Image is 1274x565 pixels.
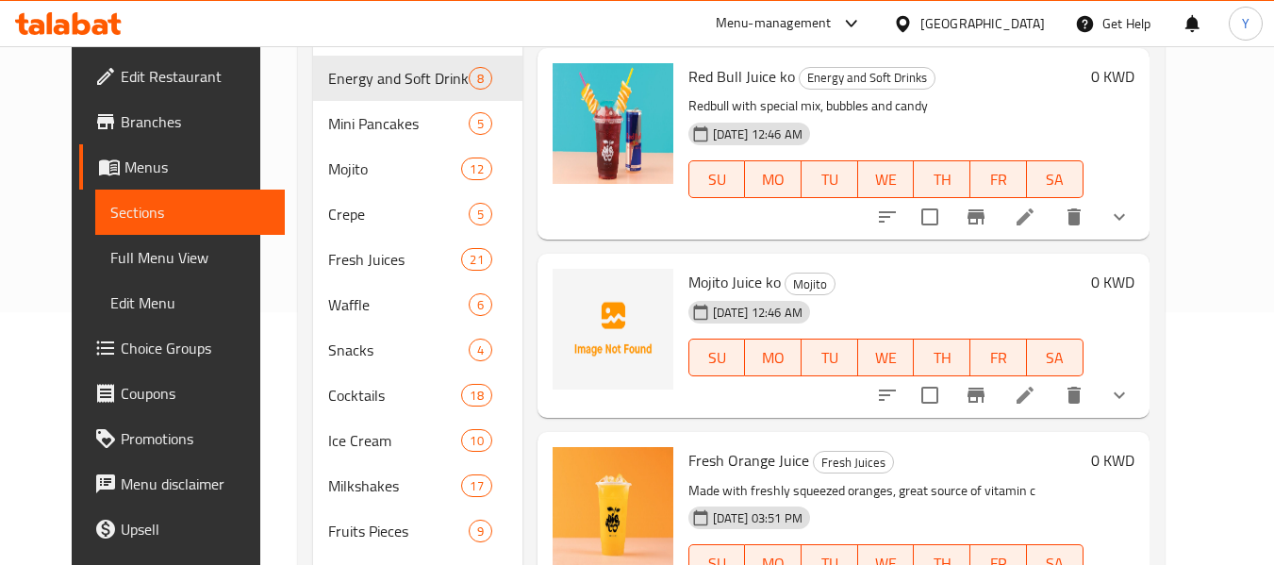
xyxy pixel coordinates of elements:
span: [DATE] 12:46 AM [705,304,810,322]
div: items [469,112,492,135]
span: Promotions [121,427,270,450]
span: Select to update [910,375,950,415]
a: Sections [95,190,285,235]
button: WE [858,339,915,376]
span: Branches [121,110,270,133]
span: SU [697,344,738,372]
span: Select to update [910,197,950,237]
span: Choice Groups [121,337,270,359]
a: Branches [79,99,285,144]
h6: 0 KWD [1091,447,1134,474]
span: TU [809,344,851,372]
span: Waffle [328,293,468,316]
button: sort-choices [865,373,910,418]
button: SU [688,339,746,376]
a: Upsell [79,507,285,552]
div: items [469,203,492,225]
div: Energy and Soft Drinks8 [313,56,522,101]
span: Upsell [121,518,270,540]
a: Choice Groups [79,325,285,371]
span: Menus [124,156,270,178]
button: Branch-specific-item [953,373,999,418]
button: show more [1097,373,1142,418]
span: FR [978,344,1019,372]
div: Crepe5 [313,191,522,237]
span: 17 [462,477,490,495]
span: Snacks [328,339,468,361]
a: Edit Restaurant [79,54,285,99]
div: Milkshakes17 [313,463,522,508]
div: Fresh Juices21 [313,237,522,282]
span: 18 [462,387,490,405]
span: FR [978,166,1019,193]
img: Mojito Juice ko [553,269,673,390]
img: Red Bull Juice ko [553,63,673,184]
a: Coupons [79,371,285,416]
a: Promotions [79,416,285,461]
div: Mini Pancakes5 [313,101,522,146]
span: MO [753,166,794,193]
span: [DATE] 12:46 AM [705,125,810,143]
span: Full Menu View [110,246,270,269]
span: 8 [470,70,491,88]
div: Cocktails18 [313,373,522,418]
span: MO [753,344,794,372]
h6: 0 KWD [1091,63,1134,90]
div: Waffle6 [313,282,522,327]
button: SA [1027,160,1084,198]
a: Menus [79,144,285,190]
button: MO [745,160,802,198]
span: 21 [462,251,490,269]
div: items [469,67,492,90]
span: Mini Pancakes [328,112,468,135]
div: Fruits Pieces [328,520,468,542]
span: Menu disclaimer [121,473,270,495]
a: Edit Menu [95,280,285,325]
div: items [469,293,492,316]
div: Ice Cream10 [313,418,522,463]
span: Y [1242,13,1249,34]
span: Fresh Orange Juice [688,446,809,474]
div: Milkshakes [328,474,461,497]
span: Edit Menu [110,291,270,314]
span: Edit Restaurant [121,65,270,88]
span: SA [1034,166,1076,193]
span: Mojito Juice ko [688,268,781,296]
a: Edit menu item [1014,384,1036,407]
div: Menu-management [716,12,832,35]
span: 6 [470,296,491,314]
span: 9 [470,523,491,540]
button: FR [970,339,1027,376]
button: TH [914,160,970,198]
button: FR [970,160,1027,198]
h6: 0 KWD [1091,269,1134,295]
div: [GEOGRAPHIC_DATA] [920,13,1045,34]
div: Mojito [785,273,836,295]
span: Ice Cream [328,429,461,452]
button: TU [802,339,858,376]
p: Made with freshly squeezed oranges, great source of vitamin c [688,479,1084,503]
div: Snacks4 [313,327,522,373]
a: Menu disclaimer [79,461,285,507]
div: Energy and Soft Drinks [799,67,935,90]
div: items [461,474,491,497]
div: items [469,520,492,542]
span: WE [866,166,907,193]
div: items [461,384,491,407]
div: items [469,339,492,361]
span: SA [1034,344,1076,372]
button: SU [688,160,746,198]
span: Sections [110,201,270,224]
div: Mojito12 [313,146,522,191]
span: Fresh Juices [328,248,461,271]
div: items [461,248,491,271]
span: Mojito [328,158,461,180]
button: sort-choices [865,194,910,240]
span: Cocktails [328,384,461,407]
span: TH [921,344,963,372]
